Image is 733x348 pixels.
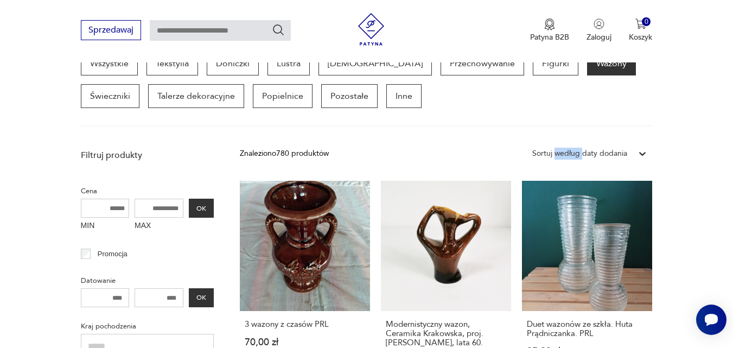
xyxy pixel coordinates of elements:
div: 0 [642,17,651,27]
a: Przechowywanie [441,52,524,75]
a: Pozostałe [321,84,378,108]
img: Ikona koszyka [635,18,646,29]
a: Inne [386,84,422,108]
p: Promocja [98,248,128,260]
a: Tekstylia [146,52,198,75]
h3: 3 wazony z czasów PRL [245,320,365,329]
p: Filtruj produkty [81,149,214,161]
a: Lustra [267,52,310,75]
a: Doniczki [207,52,259,75]
p: Kraj pochodzenia [81,320,214,332]
label: MIN [81,218,130,235]
h3: Modernistyczny wazon, Ceramika Krakowska, proj. [PERSON_NAME], lata 60. [386,320,506,347]
img: Ikonka użytkownika [594,18,604,29]
a: Wazony [587,52,636,75]
button: Sprzedawaj [81,20,141,40]
button: 0Koszyk [629,18,652,42]
a: Wszystkie [81,52,138,75]
button: Zaloguj [587,18,611,42]
p: Patyna B2B [530,32,569,42]
a: Figurki [533,52,578,75]
p: Koszyk [629,32,652,42]
a: Świeczniki [81,84,139,108]
button: Patyna B2B [530,18,569,42]
button: OK [189,199,214,218]
a: Ikona medaluPatyna B2B [530,18,569,42]
p: Datowanie [81,275,214,287]
a: Popielnice [253,84,313,108]
img: Ikona medalu [544,18,555,30]
button: OK [189,288,214,307]
div: Znaleziono 780 produktów [240,148,329,160]
a: [DEMOGRAPHIC_DATA] [318,52,432,75]
a: Sprzedawaj [81,27,141,35]
label: MAX [135,218,183,235]
p: Zaloguj [587,32,611,42]
div: Sortuj według daty dodania [532,148,627,160]
p: Cena [81,185,214,197]
h3: Duet wazonów ze szkła. Huta Prądniczanka. PRL [527,320,647,338]
button: Szukaj [272,23,285,36]
img: Patyna - sklep z meblami i dekoracjami vintage [355,13,387,46]
iframe: Smartsupp widget button [696,305,726,335]
a: Talerze dekoracyjne [148,84,244,108]
p: 70,00 zł [245,338,365,347]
